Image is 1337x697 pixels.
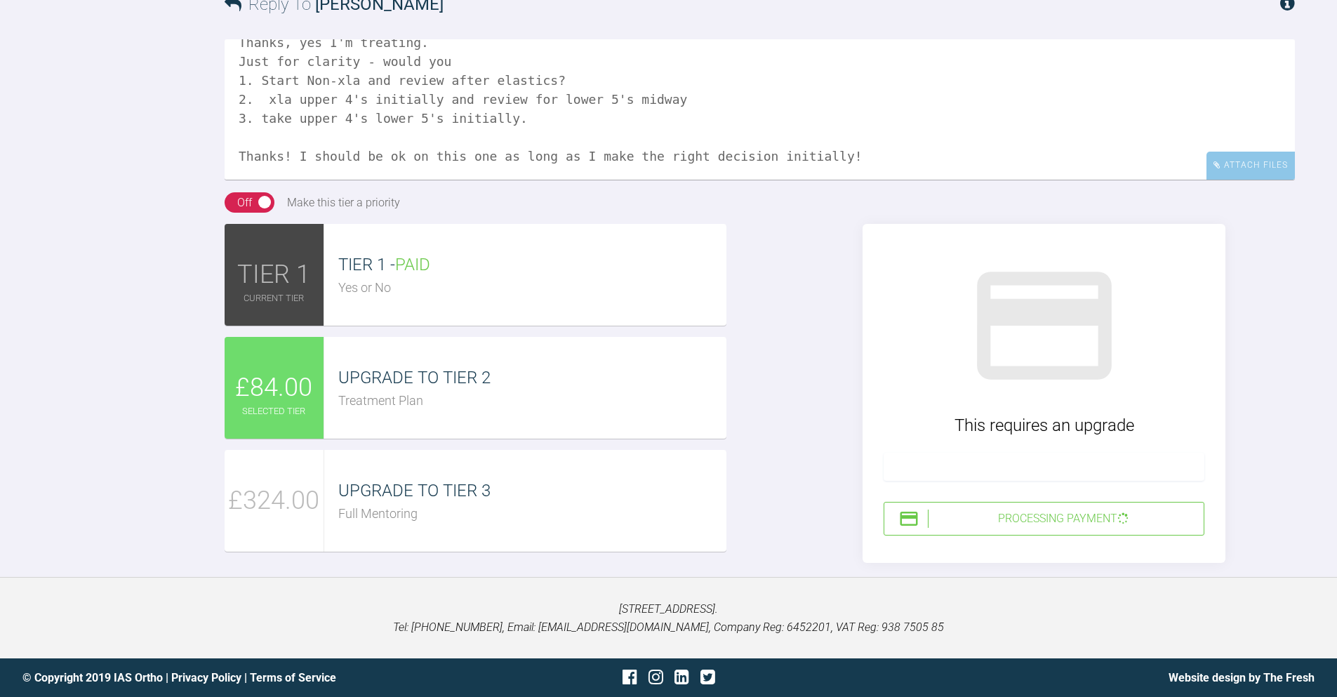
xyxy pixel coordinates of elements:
[893,460,1195,473] iframe: Secure card payment input frame
[338,504,726,524] div: Full Mentoring
[338,278,726,298] div: Yes or No
[250,671,336,684] a: Terms of Service
[1169,671,1315,684] a: Website design by The Fresh
[1206,152,1295,179] div: Attach Files
[898,508,919,529] img: stripeIcon.ae7d7783.svg
[237,255,310,296] span: TIER 1
[338,255,430,274] span: TIER 1 -
[338,391,726,411] div: Treatment Plan
[171,671,241,684] a: Privacy Policy
[237,194,252,212] div: Off
[22,600,1315,636] p: [STREET_ADDRESS]. Tel: [PHONE_NUMBER], Email: [EMAIL_ADDRESS][DOMAIN_NAME], Company Reg: 6452201,...
[338,481,491,500] span: UPGRADE TO TIER 3
[225,39,1295,180] textarea: Thanks, yes I'm treating. Just for clarity - would you 1. Start Non-xla and review after elastics...
[228,481,319,522] span: £324.00
[964,245,1125,406] img: stripeGray.902526a8.svg
[22,669,453,687] div: © Copyright 2019 IAS Ortho | |
[884,412,1204,439] div: This requires an upgrade
[928,510,1198,528] div: Processing Payment
[235,368,312,409] span: £84.00
[287,194,400,212] div: Make this tier a priority
[338,368,491,387] span: UPGRADE TO TIER 2
[395,255,430,274] span: PAID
